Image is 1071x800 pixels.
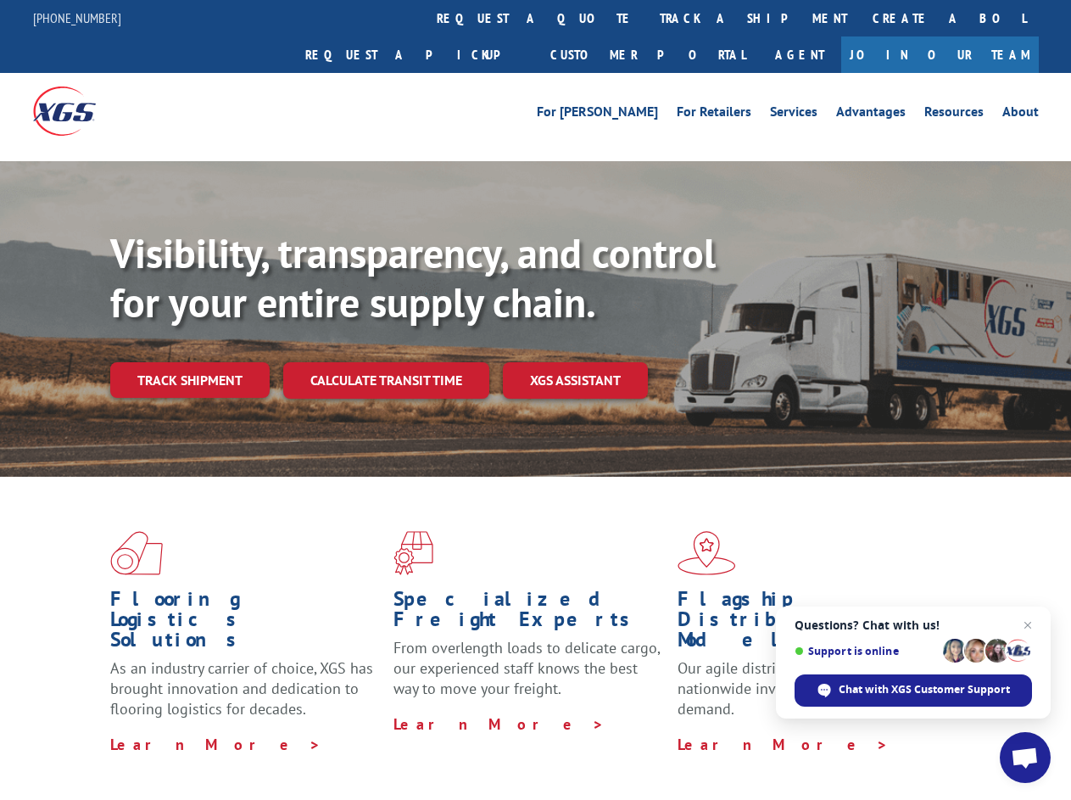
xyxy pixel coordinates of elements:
a: Services [770,105,817,124]
a: XGS ASSISTANT [503,362,648,399]
span: Close chat [1018,615,1038,635]
a: [PHONE_NUMBER] [33,9,121,26]
img: xgs-icon-focused-on-flooring-red [393,531,433,575]
a: Learn More > [393,714,605,734]
img: xgs-icon-flagship-distribution-model-red [678,531,736,575]
div: Open chat [1000,732,1051,783]
span: Questions? Chat with us! [795,618,1032,632]
span: Support is online [795,645,937,657]
span: Chat with XGS Customer Support [839,682,1010,697]
h1: Flooring Logistics Solutions [110,589,381,658]
span: Our agile distribution network gives you nationwide inventory management on demand. [678,658,943,719]
h1: Specialized Freight Experts [393,589,664,638]
a: Agent [758,36,841,73]
a: Advantages [836,105,906,124]
a: Request a pickup [293,36,538,73]
h1: Flagship Distribution Model [678,589,948,658]
a: For Retailers [677,105,751,124]
a: Track shipment [110,362,270,398]
p: From overlength loads to delicate cargo, our experienced staff knows the best way to move your fr... [393,638,664,713]
span: As an industry carrier of choice, XGS has brought innovation and dedication to flooring logistics... [110,658,373,719]
a: For [PERSON_NAME] [537,105,658,124]
a: Learn More > [678,735,889,754]
b: Visibility, transparency, and control for your entire supply chain. [110,227,716,328]
a: Customer Portal [538,36,758,73]
img: xgs-icon-total-supply-chain-intelligence-red [110,531,163,575]
a: Join Our Team [841,36,1039,73]
a: Learn More > [110,735,321,754]
a: Resources [924,105,984,124]
a: Calculate transit time [283,362,489,399]
div: Chat with XGS Customer Support [795,674,1032,707]
a: About [1002,105,1039,124]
